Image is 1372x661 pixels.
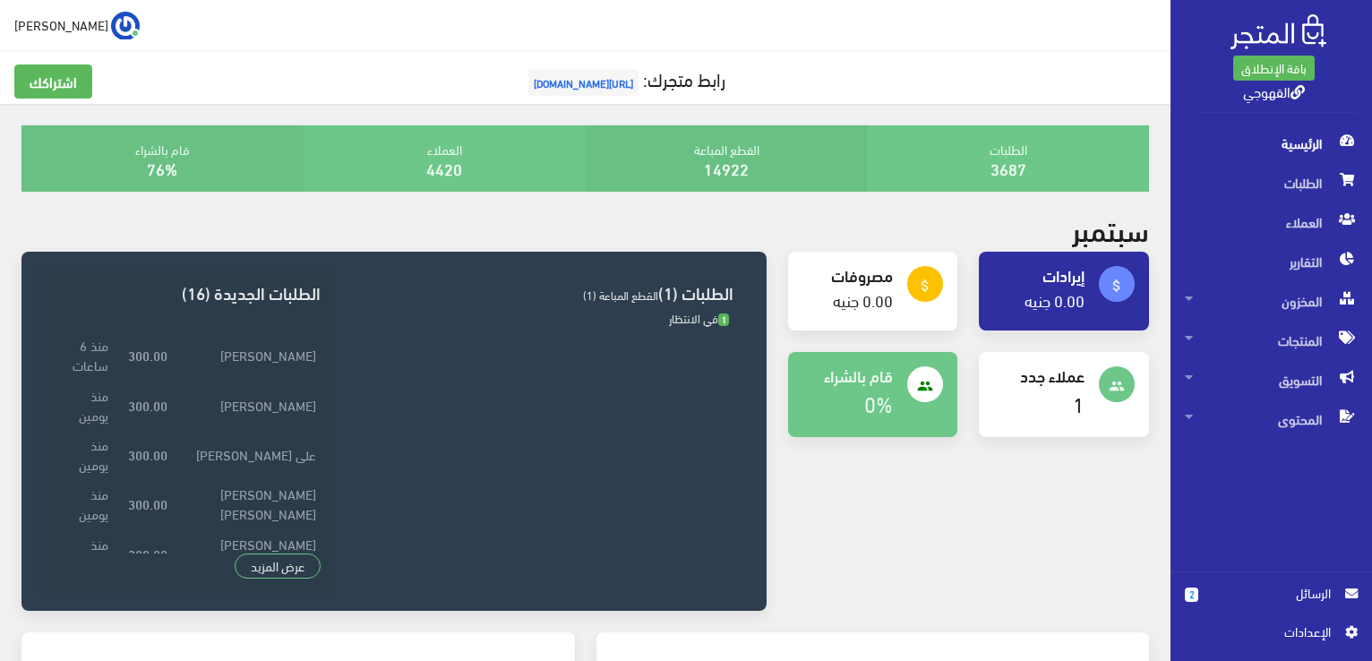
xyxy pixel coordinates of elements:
[21,125,304,192] div: قام بالشراء
[128,444,167,464] strong: 300.00
[304,125,586,192] div: العملاء
[54,330,113,380] td: منذ 6 ساعات
[1025,285,1085,314] a: 0.00 جنيه
[1185,622,1358,650] a: اﻹعدادات
[172,330,320,380] td: [PERSON_NAME]
[1073,383,1085,422] a: 1
[1185,588,1198,602] span: 2
[128,345,167,365] strong: 300.00
[54,528,113,578] td: منذ يومين
[128,494,167,513] strong: 300.00
[1170,202,1372,242] a: العملاء
[1185,399,1358,439] span: المحتوى
[54,479,113,528] td: منذ يومين
[864,383,893,422] a: 0%
[426,153,462,183] a: 4420
[172,479,320,528] td: [PERSON_NAME] [PERSON_NAME]
[1170,281,1372,321] a: المخزون
[14,13,108,36] span: [PERSON_NAME]
[867,125,1149,192] div: الطلبات
[1170,399,1372,439] a: المحتوى
[718,313,730,327] span: 1
[1233,56,1315,81] a: باقة الإنطلاق
[917,378,933,394] i: people
[1109,278,1125,294] i: attach_money
[1109,378,1125,394] i: people
[1185,124,1358,163] span: الرئيسية
[669,307,730,329] span: في الانتظار
[235,554,321,579] a: عرض المزيد
[1185,583,1358,622] a: 2 الرسائل
[802,366,894,384] h4: قام بالشراء
[1185,360,1358,399] span: التسويق
[802,266,894,284] h4: مصروفات
[993,266,1085,284] h4: إيرادات
[128,395,167,415] strong: 300.00
[1199,622,1330,641] span: اﻹعدادات
[833,285,893,314] a: 0.00 جنيه
[14,11,140,39] a: ... [PERSON_NAME]
[172,429,320,478] td: على [PERSON_NAME]
[1170,163,1372,202] a: الطلبات
[993,366,1085,384] h4: عملاء جدد
[1185,242,1358,281] span: التقارير
[586,125,868,192] div: القطع المباعة
[1170,124,1372,163] a: الرئيسية
[1072,213,1149,245] h2: سبتمبر
[1185,163,1358,202] span: الطلبات
[147,153,177,183] a: 76%
[1231,14,1326,49] img: .
[1170,321,1372,360] a: المنتجات
[349,284,734,301] h3: الطلبات (1)
[172,380,320,429] td: [PERSON_NAME]
[1185,321,1358,360] span: المنتجات
[917,278,933,294] i: attach_money
[524,62,725,95] a: رابط متجرك:[URL][DOMAIN_NAME]
[54,380,113,429] td: منذ يومين
[128,544,167,563] strong: 300.00
[54,429,113,478] td: منذ يومين
[111,12,140,40] img: ...
[172,528,320,578] td: [PERSON_NAME] [PERSON_NAME]
[704,153,749,183] a: 14922
[14,64,92,99] a: اشتراكك
[1170,242,1372,281] a: التقارير
[1185,281,1358,321] span: المخزون
[1185,202,1358,242] span: العملاء
[583,284,658,305] span: القطع المباعة (1)
[1213,583,1331,603] span: الرسائل
[1243,78,1305,104] a: القهوجي
[54,284,321,301] h3: الطلبات الجديدة (16)
[528,69,639,96] span: [URL][DOMAIN_NAME]
[990,153,1026,183] a: 3687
